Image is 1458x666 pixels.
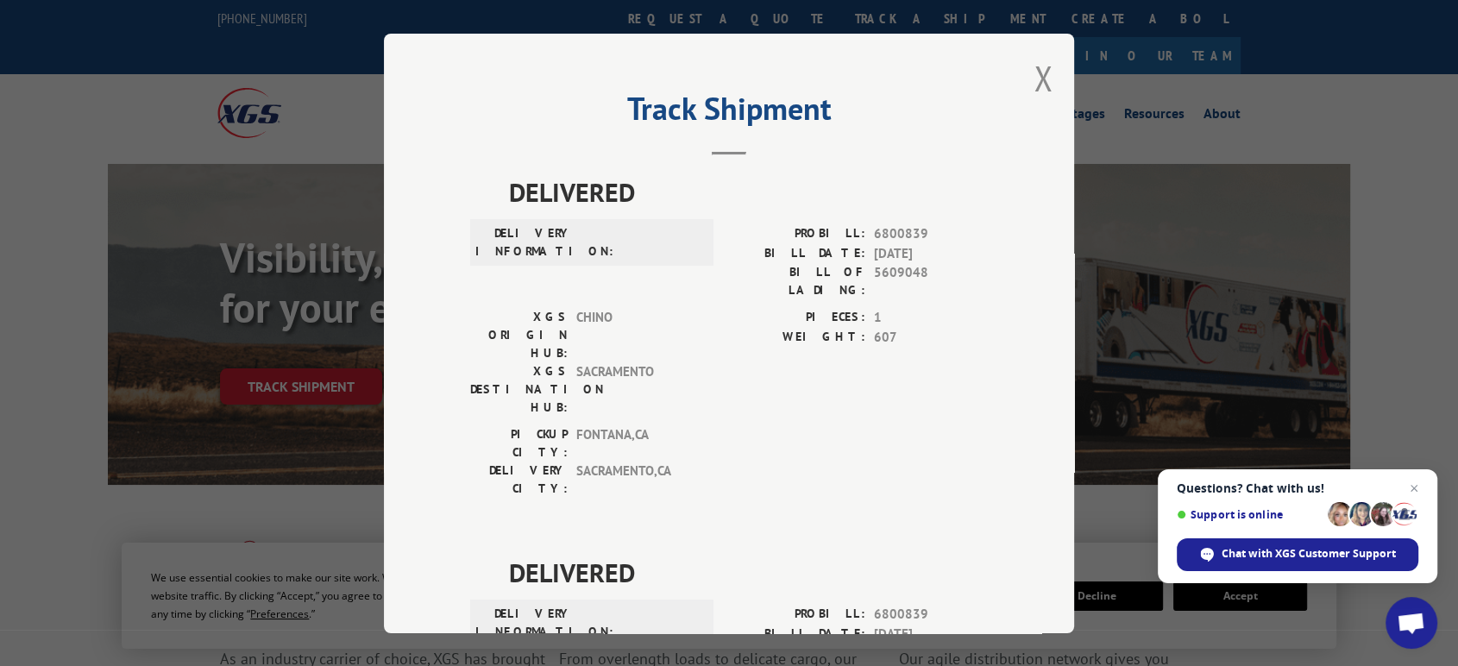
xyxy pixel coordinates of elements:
[874,624,988,644] span: [DATE]
[576,362,693,417] span: SACRAMENTO
[729,243,865,263] label: BILL DATE:
[576,462,693,498] span: SACRAMENTO , CA
[1177,508,1322,521] span: Support is online
[470,308,568,362] label: XGS ORIGIN HUB:
[874,308,988,328] span: 1
[470,362,568,417] label: XGS DESTINATION HUB:
[1177,481,1418,495] span: Questions? Chat with us!
[576,425,693,462] span: FONTANA , CA
[1386,597,1437,649] div: Open chat
[1222,546,1396,562] span: Chat with XGS Customer Support
[1034,55,1053,101] button: Close modal
[1404,478,1424,499] span: Close chat
[470,97,988,129] h2: Track Shipment
[729,624,865,644] label: BILL DATE:
[874,243,988,263] span: [DATE]
[509,553,988,592] span: DELIVERED
[470,462,568,498] label: DELIVERY CITY:
[874,263,988,299] span: 5609048
[874,327,988,347] span: 607
[509,173,988,211] span: DELIVERED
[729,327,865,347] label: WEIGHT:
[470,425,568,462] label: PICKUP CITY:
[1177,538,1418,571] div: Chat with XGS Customer Support
[729,263,865,299] label: BILL OF LADING:
[874,224,988,244] span: 6800839
[729,224,865,244] label: PROBILL:
[475,224,573,261] label: DELIVERY INFORMATION:
[729,308,865,328] label: PIECES:
[874,605,988,625] span: 6800839
[576,308,693,362] span: CHINO
[729,605,865,625] label: PROBILL:
[475,605,573,641] label: DELIVERY INFORMATION:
